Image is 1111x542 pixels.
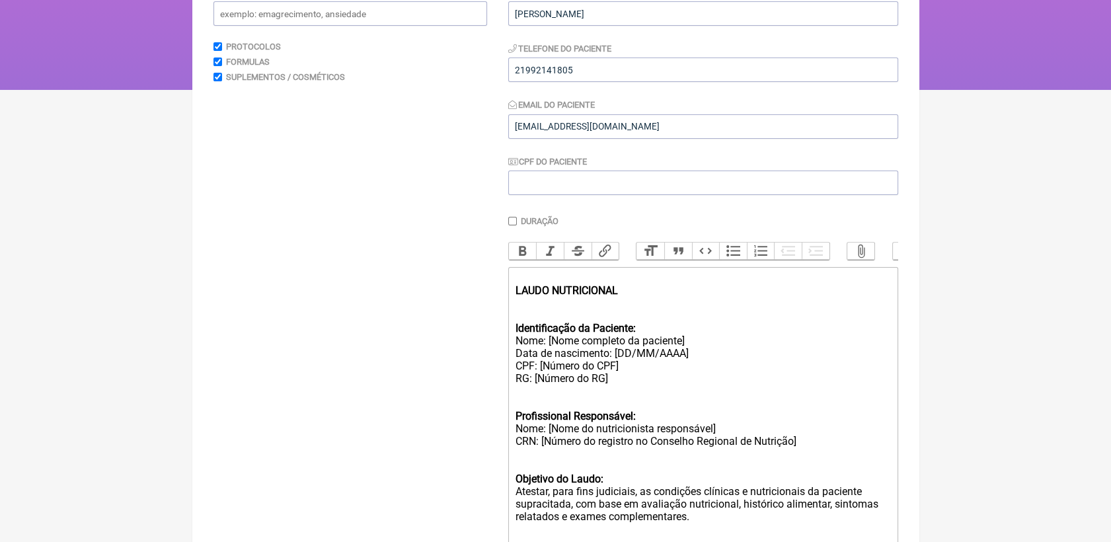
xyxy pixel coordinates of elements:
[521,216,558,226] label: Duração
[213,1,487,26] input: exemplo: emagrecimento, ansiedade
[747,243,775,260] button: Numbers
[847,243,875,260] button: Attach Files
[515,309,890,397] div: Nome: [Nome completo da paciente] Data de nascimento: [DD/MM/AAAA] CPF: [Número do CPF] RG: [Núme...
[509,243,537,260] button: Bold
[515,473,603,485] strong: Objetivo do Laudo:
[636,243,664,260] button: Heading
[515,397,890,460] div: Nome: [Nome do nutricionista responsável] CRN: [Número do registro no Conselho Regional de Nutrição]
[226,42,281,52] label: Protocolos
[515,284,617,297] strong: LAUDO NUTRICIONAL
[508,157,588,167] label: CPF do Paciente
[802,243,829,260] button: Increase Level
[508,100,595,110] label: Email do Paciente
[592,243,619,260] button: Link
[508,44,612,54] label: Telefone do Paciente
[226,72,345,82] label: Suplementos / Cosméticos
[226,57,270,67] label: Formulas
[664,243,692,260] button: Quote
[564,243,592,260] button: Strikethrough
[893,243,921,260] button: Undo
[719,243,747,260] button: Bullets
[536,243,564,260] button: Italic
[515,322,635,334] strong: Identificação da Paciente:
[774,243,802,260] button: Decrease Level
[515,410,635,422] strong: Profissional Responsável:
[515,460,890,535] div: Atestar, para fins judiciais, as condições clínicas e nutricionais da paciente supracitada, com b...
[692,243,720,260] button: Code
